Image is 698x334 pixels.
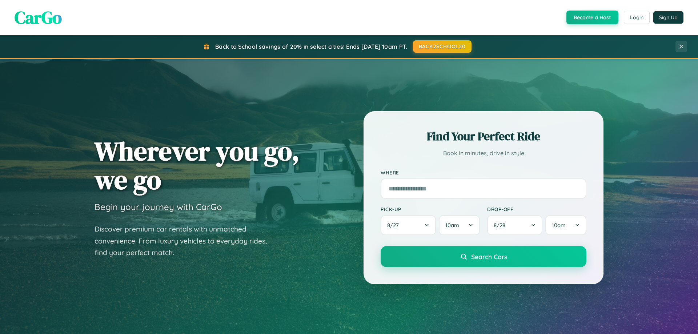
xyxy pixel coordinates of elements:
p: Book in minutes, drive in style [381,148,586,158]
button: BACK2SCHOOL20 [413,40,472,53]
h3: Begin your journey with CarGo [95,201,222,212]
h2: Find Your Perfect Ride [381,128,586,144]
button: Become a Host [566,11,618,24]
span: Back to School savings of 20% in select cities! Ends [DATE] 10am PT. [215,43,407,50]
label: Pick-up [381,206,480,212]
button: Sign Up [653,11,683,24]
label: Where [381,169,586,176]
button: 10am [545,215,586,235]
p: Discover premium car rentals with unmatched convenience. From luxury vehicles to everyday rides, ... [95,223,276,259]
label: Drop-off [487,206,586,212]
button: 8/28 [487,215,542,235]
button: 8/27 [381,215,436,235]
span: 10am [552,222,566,229]
span: CarGo [15,5,62,29]
span: Search Cars [471,253,507,261]
button: Search Cars [381,246,586,267]
button: Login [624,11,650,24]
span: 8 / 27 [387,222,402,229]
span: 8 / 28 [494,222,509,229]
span: 10am [445,222,459,229]
button: 10am [439,215,480,235]
h1: Wherever you go, we go [95,137,300,194]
